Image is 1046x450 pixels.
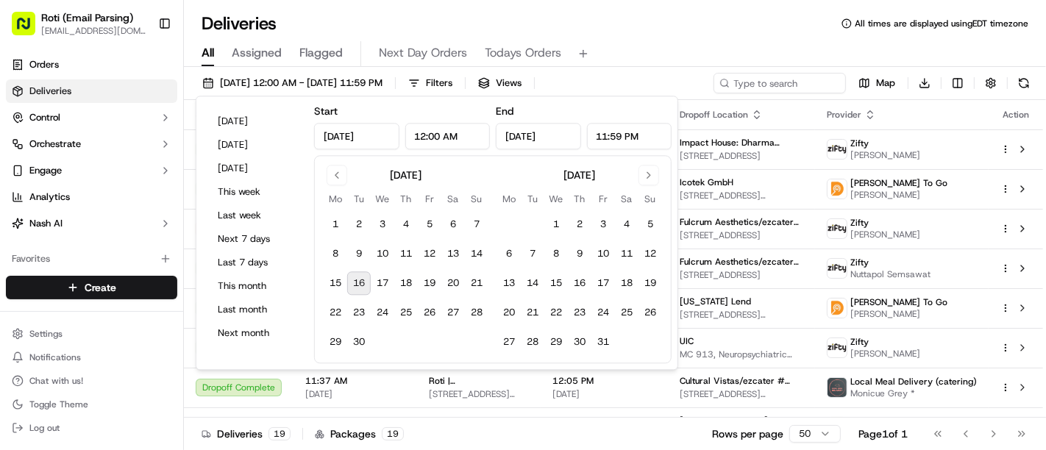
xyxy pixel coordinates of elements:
[828,259,847,278] img: zifty-logo-trans-sq.png
[418,243,441,266] button: 12
[544,301,568,325] button: 22
[850,348,920,360] span: [PERSON_NAME]
[615,301,638,325] button: 25
[299,44,343,62] span: Flagged
[418,213,441,237] button: 5
[552,415,656,426] span: 5:05 PM
[6,6,152,41] button: Roti (Email Parsing)[EMAIL_ADDRESS][DOMAIN_NAME]
[6,347,177,368] button: Notifications
[568,191,591,207] th: Thursday
[426,76,452,90] span: Filters
[568,301,591,325] button: 23
[465,243,488,266] button: 14
[615,213,638,237] button: 4
[211,205,299,226] button: Last week
[472,73,528,93] button: Views
[15,140,41,166] img: 1736555255976-a54dd68f-1ca7-489b-9aae-adbdc363a1c4
[6,212,177,235] button: Nash AI
[29,328,63,340] span: Settings
[544,243,568,266] button: 8
[714,73,846,93] input: Type to search
[220,76,383,90] span: [DATE] 12:00 AM - [DATE] 11:59 PM
[441,191,465,207] th: Saturday
[124,214,136,226] div: 💻
[29,213,113,227] span: Knowledge Base
[6,276,177,299] button: Create
[6,324,177,344] button: Settings
[29,190,70,204] span: Analytics
[586,123,672,149] input: Time
[104,248,178,260] a: Powered byPylon
[29,164,62,177] span: Engage
[680,137,803,149] span: Impact House: Dharma Collab Meeting/ezcater # 8EM-A0V
[6,53,177,76] a: Orders
[371,272,394,296] button: 17
[591,243,615,266] button: 10
[6,394,177,415] button: Toggle Theme
[314,123,399,149] input: Date
[638,213,662,237] button: 5
[324,213,347,237] button: 1
[324,331,347,354] button: 29
[315,426,404,441] div: Packages
[232,44,282,62] span: Assigned
[139,213,236,227] span: API Documentation
[850,308,947,320] span: [PERSON_NAME]
[850,296,947,308] span: [PERSON_NAME] To Go
[680,176,733,188] span: Icotek GmbH
[371,213,394,237] button: 3
[850,177,947,189] span: [PERSON_NAME] To Go
[680,256,803,268] span: Fulcrum Aesthetics/ezcater # PM6-Z45
[855,18,1028,29] span: All times are displayed using EDT timezone
[347,243,371,266] button: 9
[196,73,389,93] button: [DATE] 12:00 AM - [DATE] 11:59 PM
[202,426,291,441] div: Deliveries
[850,217,869,229] span: Zifty
[29,399,88,410] span: Toggle Theme
[497,331,521,354] button: 27
[29,375,83,387] span: Chat with us!
[827,109,861,121] span: Provider
[850,189,947,201] span: [PERSON_NAME]
[544,272,568,296] button: 15
[497,191,521,207] th: Monday
[250,144,268,162] button: Start new chat
[6,79,177,103] a: Deliveries
[6,106,177,129] button: Control
[638,243,662,266] button: 12
[418,191,441,207] th: Friday
[828,338,847,357] img: zifty-logo-trans-sq.png
[485,44,561,62] span: Todays Orders
[41,10,133,25] button: Roti (Email Parsing)
[680,388,803,400] span: [STREET_ADDRESS][US_STATE]
[347,213,371,237] button: 2
[496,76,522,90] span: Views
[429,388,529,400] span: [STREET_ADDRESS][US_STATE]
[6,132,177,156] button: Orchestrate
[680,415,768,426] span: [GEOGRAPHIC_DATA]
[521,301,544,325] button: 21
[382,427,404,440] div: 19
[29,137,81,151] span: Orchestrate
[418,272,441,296] button: 19
[6,418,177,438] button: Log out
[544,331,568,354] button: 29
[371,301,394,325] button: 24
[394,301,418,325] button: 25
[50,140,241,154] div: Start new chat
[379,44,467,62] span: Next Day Orders
[852,73,902,93] button: Map
[850,257,869,268] span: Zifty
[394,243,418,266] button: 11
[521,243,544,266] button: 7
[850,268,931,280] span: Nuttapol Semsawat
[29,85,71,98] span: Deliveries
[638,272,662,296] button: 19
[441,213,465,237] button: 6
[568,331,591,354] button: 30
[268,427,291,440] div: 19
[29,217,63,230] span: Nash AI
[6,371,177,391] button: Chat with us!
[552,375,656,387] span: 12:05 PM
[314,104,338,118] label: Start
